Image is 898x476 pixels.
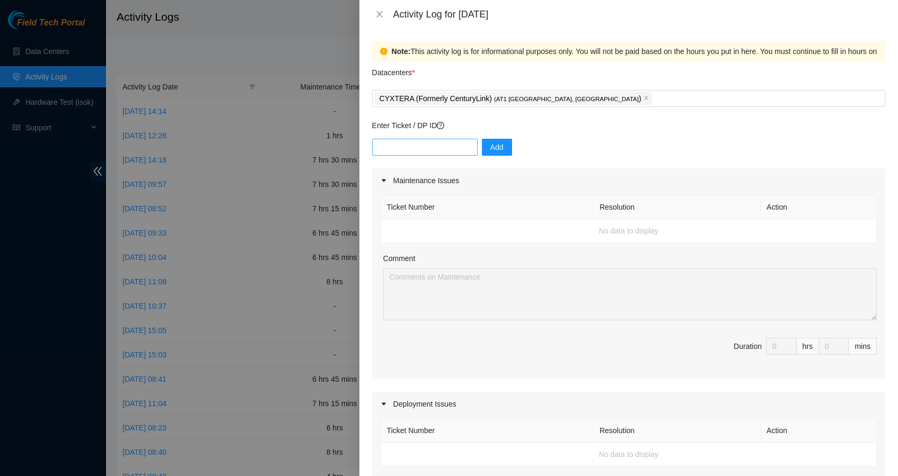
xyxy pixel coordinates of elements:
div: Deployment Issues [372,392,885,416]
th: Action [761,195,877,219]
textarea: Comment [383,268,877,320]
p: CYXTERA (Formerly CenturyLink) ) [380,93,641,105]
td: No data to display [381,443,877,466]
strong: Note: [392,46,411,57]
span: Add [490,141,504,153]
div: Activity Log for [DATE] [393,8,885,20]
th: Resolution [594,419,761,443]
th: Ticket Number [381,195,594,219]
label: Comment [383,253,416,264]
th: Action [761,419,877,443]
p: Datacenters [372,61,415,78]
div: mins [849,338,877,355]
div: Maintenance Issues [372,168,885,193]
button: Close [372,10,387,20]
span: caret-right [381,401,387,407]
th: Ticket Number [381,419,594,443]
span: question-circle [437,122,444,129]
span: close [375,10,384,19]
span: close [644,95,649,102]
span: ( AT1 [GEOGRAPHIC_DATA], [GEOGRAPHIC_DATA] [494,96,639,102]
td: No data to display [381,219,877,243]
th: Resolution [594,195,761,219]
span: exclamation-circle [380,48,388,55]
div: Duration [734,340,762,352]
button: Add [482,139,512,156]
p: Enter Ticket / DP ID [372,120,885,131]
div: hrs [797,338,819,355]
span: caret-right [381,177,387,184]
